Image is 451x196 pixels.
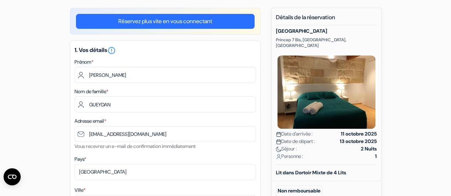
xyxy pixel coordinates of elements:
[276,37,377,48] p: Princep 7 Bis, [GEOGRAPHIC_DATA], [GEOGRAPHIC_DATA]
[276,14,377,25] h5: Détails de la réservation
[276,132,281,137] img: calendar.svg
[4,168,21,185] button: Ouvrir le widget CMP
[75,186,86,194] label: Ville
[276,138,315,145] span: Date de départ :
[75,67,256,83] input: Entrez votre prénom
[276,139,281,144] img: calendar.svg
[75,58,93,66] label: Prénom
[375,153,377,160] strong: 1
[75,155,86,163] label: Pays
[276,130,313,138] span: Date d'arrivée :
[341,130,377,138] strong: 11 octobre 2025
[340,138,377,145] strong: 13 octobre 2025
[107,46,116,54] a: error_outline
[276,145,297,153] span: Séjour :
[107,46,116,55] i: error_outline
[75,96,256,112] input: Entrer le nom de famille
[75,117,106,125] label: Adresse email
[276,147,281,152] img: moon.svg
[276,169,346,176] b: Lit dans Dortoir Mixte de 4 Lits
[75,46,256,55] h5: 1. Vos détails
[276,154,281,159] img: user_icon.svg
[75,143,196,149] small: Vous recevrez un e-mail de confirmation immédiatement
[276,28,377,34] h5: [GEOGRAPHIC_DATA]
[361,145,377,153] strong: 2 Nuits
[76,14,255,29] a: Réservez plus vite en vous connectant
[276,153,303,160] span: Personne :
[75,88,108,95] label: Nom de famille
[75,126,256,142] input: Entrer adresse e-mail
